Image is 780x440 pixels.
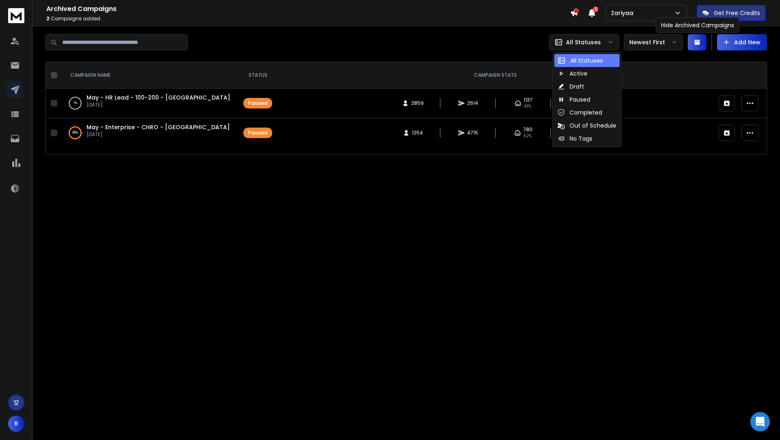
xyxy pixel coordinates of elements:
button: Get Free Credits [697,5,766,21]
span: 4715 [467,130,478,136]
button: Add New [717,34,767,50]
p: Get Free Credits [714,9,760,17]
button: Newest First [624,34,683,50]
div: Open Intercom Messenger [750,412,770,431]
img: logo [8,8,24,23]
th: CAMPAIGN STATS [277,62,714,89]
p: Zariyaa [611,9,637,17]
td: 98%May - Enterprise - CHRO - [GEOGRAPHIC_DATA][DATE] [61,118,238,148]
a: May - Enterprise - CHRO - [GEOGRAPHIC_DATA] [87,123,230,131]
div: Active [557,69,587,78]
span: 1254 [412,130,423,136]
p: 98 % [72,129,78,137]
span: 780 [523,126,533,133]
h1: Archived Campaigns [46,4,570,14]
p: All Statuses [566,38,601,46]
div: Paused [557,95,590,104]
p: 1 % [74,99,77,107]
p: [DATE] [87,131,230,138]
span: 2614 [467,100,478,106]
span: 2 [593,7,598,12]
span: 1137 [524,97,533,103]
span: 2 [46,15,50,22]
span: 62 % [523,133,532,139]
span: 43 % [524,103,531,110]
button: R [8,416,24,432]
p: [DATE] [87,102,230,108]
div: Completed [557,108,602,117]
div: Out of Schedule [557,121,616,130]
a: May - HR Lead - 100-200 - [GEOGRAPHIC_DATA] [87,93,230,102]
div: All Statuses [557,56,603,65]
th: STATUS [238,62,277,89]
th: CAMPAIGN NAME [61,62,238,89]
div: No Tags [557,134,592,143]
div: Paused [248,130,268,136]
div: Hide Archived Campaigns [656,17,739,33]
td: 1%May - HR Lead - 100-200 - [GEOGRAPHIC_DATA][DATE] [61,89,238,118]
div: Draft [557,82,584,91]
span: 2859 [411,100,424,106]
p: Campaigns added [46,15,570,22]
div: Paused [248,100,268,106]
